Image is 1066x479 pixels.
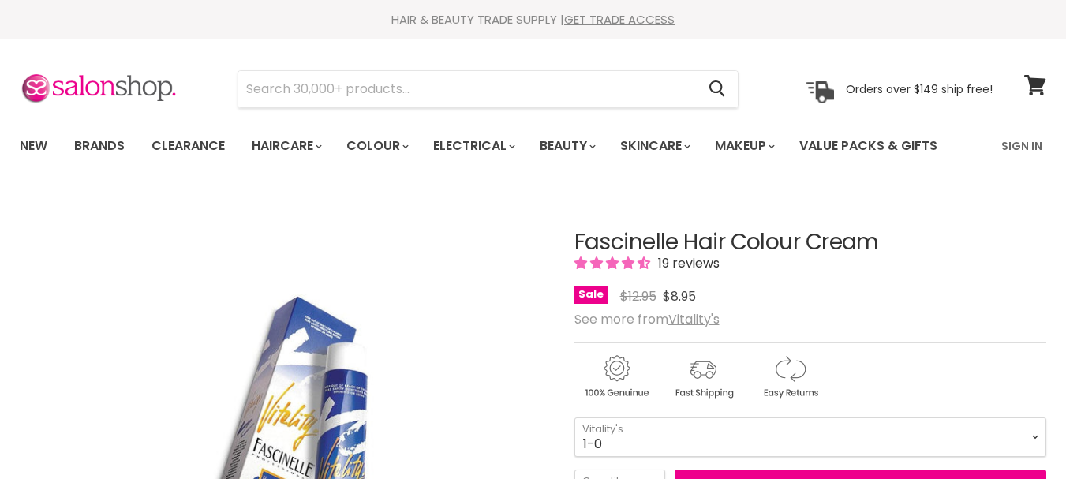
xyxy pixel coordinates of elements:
[663,287,696,305] span: $8.95
[421,129,525,163] a: Electrical
[335,129,418,163] a: Colour
[846,81,993,95] p: Orders over $149 ship free!
[696,71,738,107] button: Search
[787,129,949,163] a: Value Packs & Gifts
[574,254,653,272] span: 4.68 stars
[620,287,656,305] span: $12.95
[528,129,605,163] a: Beauty
[653,254,720,272] span: 19 reviews
[574,286,608,304] span: Sale
[8,129,59,163] a: New
[661,353,745,401] img: shipping.gif
[992,129,1052,163] a: Sign In
[8,123,971,169] ul: Main menu
[703,129,784,163] a: Makeup
[238,70,739,108] form: Product
[240,129,331,163] a: Haircare
[608,129,700,163] a: Skincare
[62,129,137,163] a: Brands
[140,129,237,163] a: Clearance
[564,11,675,28] a: GET TRADE ACCESS
[238,71,696,107] input: Search
[574,353,658,401] img: genuine.gif
[668,310,720,328] a: Vitality's
[748,353,832,401] img: returns.gif
[574,230,1046,255] h1: Fascinelle Hair Colour Cream
[574,310,720,328] span: See more from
